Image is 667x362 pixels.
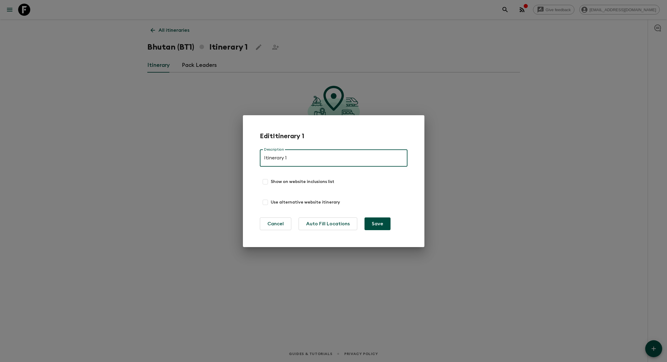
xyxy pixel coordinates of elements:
label: Description [264,147,284,152]
button: Auto Fill Locations [299,217,357,230]
button: Cancel [260,217,291,230]
h2: Edit Itinerary 1 [260,132,304,140]
button: Save [365,217,391,230]
span: Show on website inclusions list [271,179,334,185]
span: Use alternative website itinerary [271,199,340,205]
